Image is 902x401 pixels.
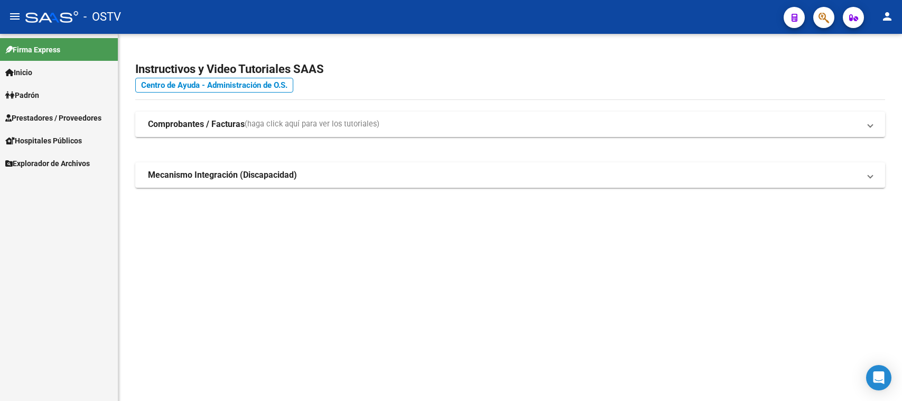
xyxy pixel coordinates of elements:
a: Centro de Ayuda - Administración de O.S. [135,78,293,93]
strong: Comprobantes / Facturas [148,119,245,130]
span: - OSTV [83,5,121,29]
span: Hospitales Públicos [5,135,82,147]
mat-icon: menu [8,10,21,23]
strong: Mecanismo Integración (Discapacidad) [148,169,297,181]
span: Firma Express [5,44,60,56]
mat-expansion-panel-header: Mecanismo Integración (Discapacidad) [135,162,885,188]
mat-icon: person [881,10,894,23]
span: Explorador de Archivos [5,158,90,169]
span: Padrón [5,89,39,101]
h2: Instructivos y Video Tutoriales SAAS [135,59,885,79]
mat-expansion-panel-header: Comprobantes / Facturas(haga click aquí para ver los tutoriales) [135,112,885,137]
span: Prestadores / Proveedores [5,112,101,124]
span: Inicio [5,67,32,78]
span: (haga click aquí para ver los tutoriales) [245,119,379,130]
div: Open Intercom Messenger [866,365,891,390]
